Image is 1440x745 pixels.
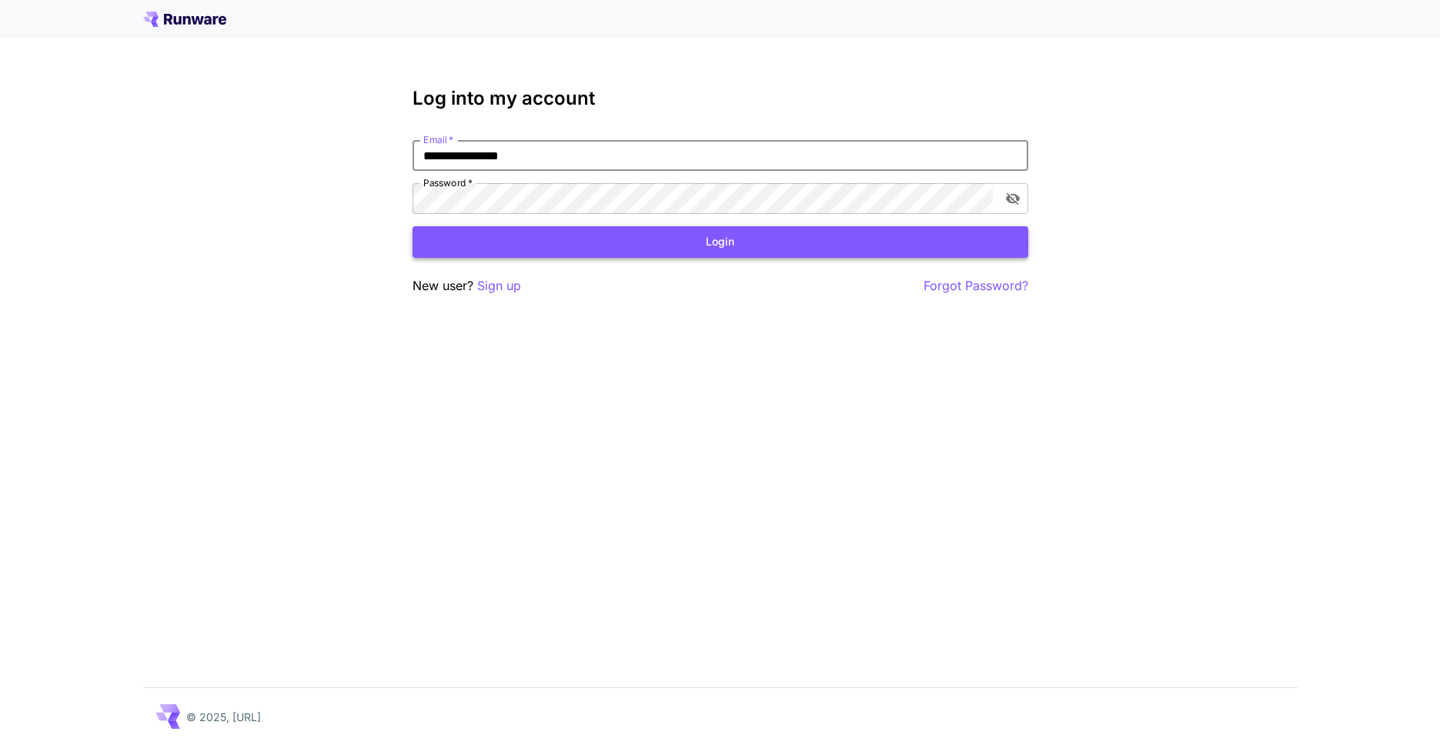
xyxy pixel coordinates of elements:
p: © 2025, [URL] [186,709,261,725]
button: Login [413,226,1028,258]
p: New user? [413,276,521,296]
h3: Log into my account [413,88,1028,109]
button: Forgot Password? [924,276,1028,296]
button: toggle password visibility [999,185,1027,212]
label: Password [423,176,473,189]
button: Sign up [477,276,521,296]
label: Email [423,133,453,146]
